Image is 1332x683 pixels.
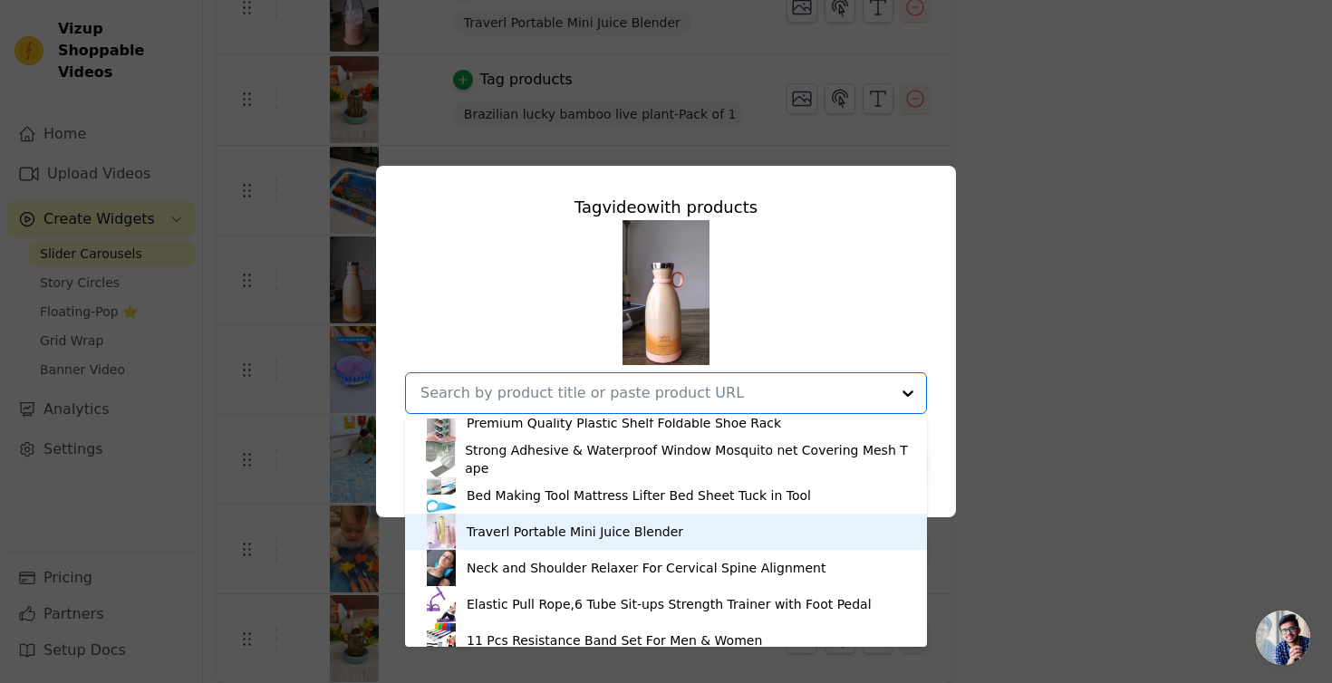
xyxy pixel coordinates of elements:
img: product thumbnail [423,550,459,586]
img: product thumbnail [423,405,459,441]
div: 11 Pcs Resistance Band Set For Men & Women [467,631,762,649]
div: Elastic Pull Rope,6 Tube Sit-ups Strength Trainer with Foot Pedal [467,595,872,613]
input: Search by product title or paste product URL [420,382,890,404]
div: Premium Quality Plastic Shelf Foldable Shoe Rack [467,414,781,432]
div: Bed Making Tool Mattress Lifter Bed Sheet Tuck in Tool [467,486,811,505]
img: product thumbnail [423,441,458,477]
img: product thumbnail [423,622,459,659]
img: product thumbnail [423,514,459,550]
img: product thumbnail [423,586,459,622]
div: Traverl Portable Mini Juice Blender [467,523,683,541]
div: Tag video with products [405,195,927,220]
img: product thumbnail [423,477,459,514]
div: Strong Adhesive & Waterproof Window Mosquito net Covering Mesh Tape [465,441,909,477]
div: Open chat [1256,611,1310,665]
div: Neck and Shoulder Relaxer For Cervical Spine Alignment [467,559,825,577]
img: vizup-images-a497.jpg [623,220,709,365]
